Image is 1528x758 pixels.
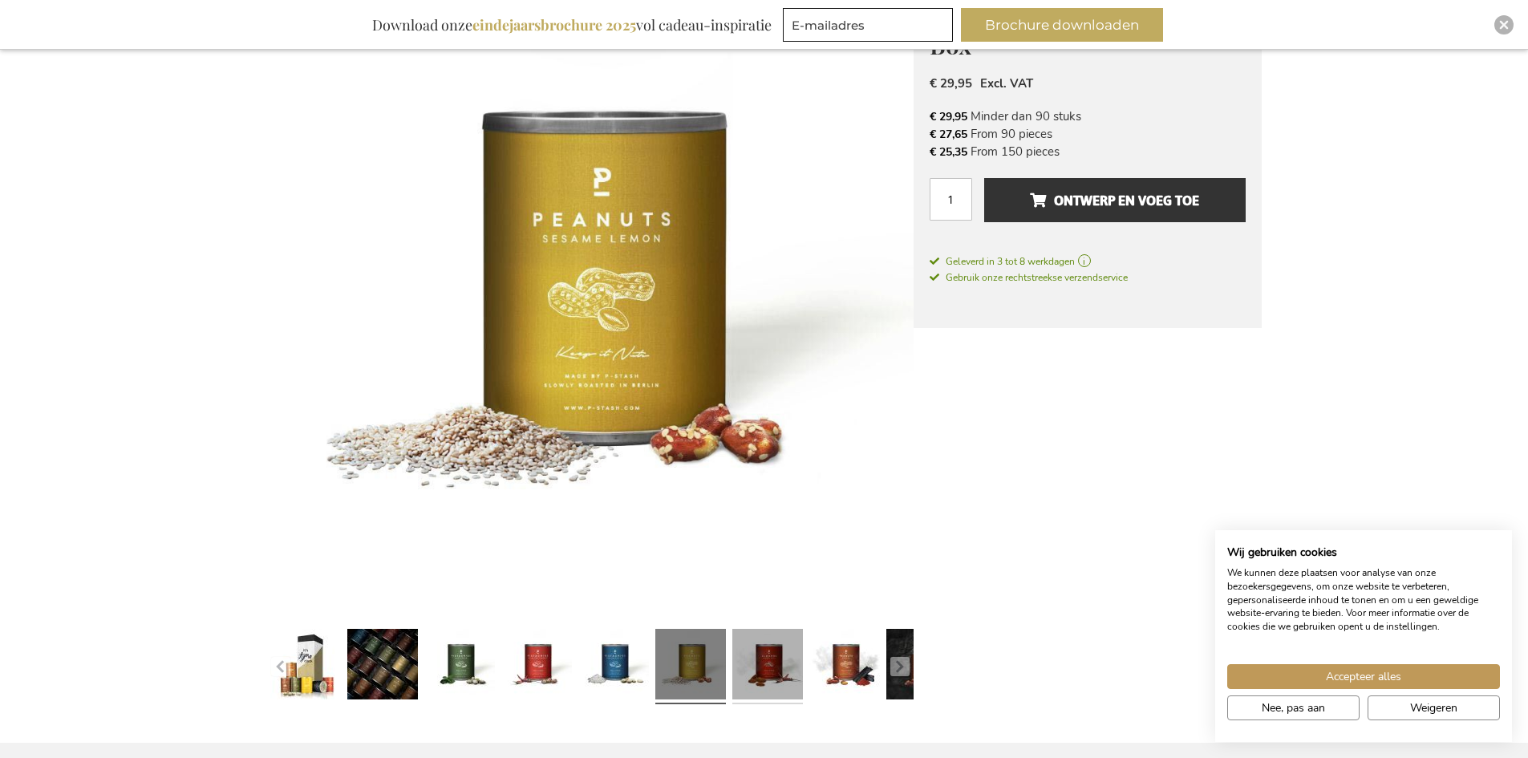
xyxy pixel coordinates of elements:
div: Close [1494,15,1514,34]
a: The Ultimate P-Stash Gift Box [578,622,649,711]
button: Accepteer alle cookies [1227,664,1500,689]
button: Pas cookie voorkeuren aan [1227,695,1360,720]
button: Alle cookies weigeren [1368,695,1500,720]
div: Download onze vol cadeau-inspiratie [365,8,779,42]
span: Accepteer alles [1326,668,1401,685]
span: € 25,35 [930,144,967,160]
li: From 150 pieces [930,143,1246,160]
a: The Ultimate P-Stash Gift Box [347,622,418,711]
a: Geleverd in 3 tot 8 werkdagen [930,254,1246,269]
span: Gebruik onze rechtstreekse verzendservice [930,271,1128,284]
p: We kunnen deze plaatsen voor analyse van onze bezoekersgegevens, om onze website te verbeteren, g... [1227,566,1500,634]
b: eindejaarsbrochure 2025 [472,15,636,34]
a: The Ultimate P-Stash Gift Box [270,622,341,711]
a: The Ultimate P-Stash Gift Box [732,622,803,711]
button: Ontwerp en voeg toe [984,178,1245,222]
a: The Ultimate P-Stash Gift Box [809,622,880,711]
span: Ontwerp en voeg toe [1030,188,1199,213]
img: Close [1499,20,1509,30]
a: The Ultimate P-Stash Gift Box [886,622,957,711]
button: Brochure downloaden [961,8,1163,42]
span: € 29,95 [930,75,972,91]
span: € 27,65 [930,127,967,142]
span: Nee, pas aan [1262,699,1325,716]
li: From 90 pieces [930,125,1246,143]
h2: Wij gebruiken cookies [1227,545,1500,560]
span: Weigeren [1410,699,1457,716]
li: Minder dan 90 stuks [930,107,1246,125]
a: Gebruik onze rechtstreekse verzendservice [930,269,1128,285]
input: Aantal [930,178,972,221]
form: marketing offers and promotions [783,8,958,47]
span: € 29,95 [930,109,967,124]
a: The Ultimate P-Stash Gift Box [655,622,726,711]
input: E-mailadres [783,8,953,42]
a: The Ultimate P-Stash Gift Box [501,622,572,711]
span: Excl. VAT [980,75,1033,91]
a: The Ultimate P-Stash Gift Box [424,622,495,711]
